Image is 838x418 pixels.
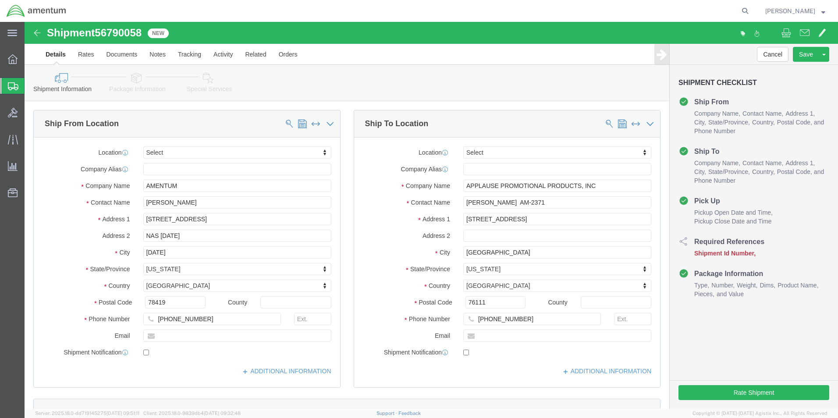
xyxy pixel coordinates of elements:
button: [PERSON_NAME] [765,6,826,16]
a: Support [376,411,398,416]
span: [DATE] 09:51:11 [107,411,139,416]
span: Client: 2025.18.0-9839db4 [143,411,241,416]
a: Feedback [398,411,421,416]
span: Copyright © [DATE]-[DATE] Agistix Inc., All Rights Reserved [692,410,827,417]
img: logo [6,4,67,18]
iframe: FS Legacy Container [25,22,838,409]
span: Server: 2025.18.0-dd719145275 [35,411,139,416]
span: [DATE] 09:32:48 [204,411,241,416]
span: Joel Salinas [765,6,815,16]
